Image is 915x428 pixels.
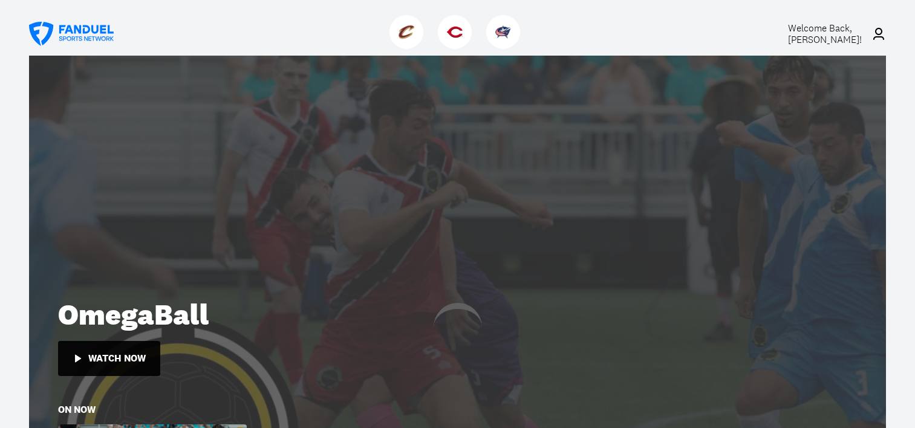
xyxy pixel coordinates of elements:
div: Watch Now [88,353,146,364]
span: Welcome Back, [PERSON_NAME] ! [788,22,862,46]
div: On Now [58,405,96,415]
a: RedsReds [438,39,477,51]
button: Watch Now [58,341,160,376]
a: Welcome Back,[PERSON_NAME]! [757,22,886,45]
img: Cavaliers [399,24,414,40]
a: CavaliersCavaliers [389,39,428,51]
img: Blue Jackets [495,24,511,40]
a: Blue JacketsBlue Jackets [486,39,525,51]
a: FanDuel Sports Network [29,22,114,46]
img: Reds [447,24,463,40]
div: OmegaBall [58,297,857,332]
